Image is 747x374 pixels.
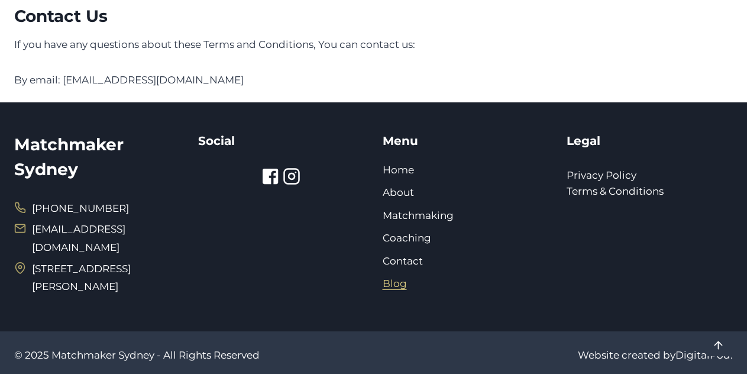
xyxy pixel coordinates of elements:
a: Matchmaking [383,209,454,221]
a: Contact [383,255,423,267]
p: If you have any questions about these Terms and Conditions, You can contact us: [14,37,733,53]
h2: Contact Us [14,4,733,28]
a: [PHONE_NUMBER] [14,199,129,218]
a: Terms & Conditions [567,185,664,197]
p: Website created by . [383,347,733,363]
h5: Legal [567,132,733,150]
p: By email: [EMAIL_ADDRESS][DOMAIN_NAME] [14,72,733,88]
span: [STREET_ADDRESS][PERSON_NAME] [32,260,180,296]
a: Scroll to top [707,334,729,356]
a: [EMAIL_ADDRESS][DOMAIN_NAME] [32,223,125,253]
h5: Menu [383,132,549,150]
h2: Matchmaker Sydney [14,132,180,182]
a: About [383,186,414,198]
h5: Social [198,132,364,150]
p: © 2025 Matchmaker Sydney - All Rights Reserved [14,347,365,363]
a: Coaching [383,232,431,244]
a: Home [383,164,414,176]
span: [PHONE_NUMBER] [32,199,129,218]
a: Privacy Policy [567,169,636,181]
a: DigitalPod [675,349,730,361]
a: Blog [383,278,407,289]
